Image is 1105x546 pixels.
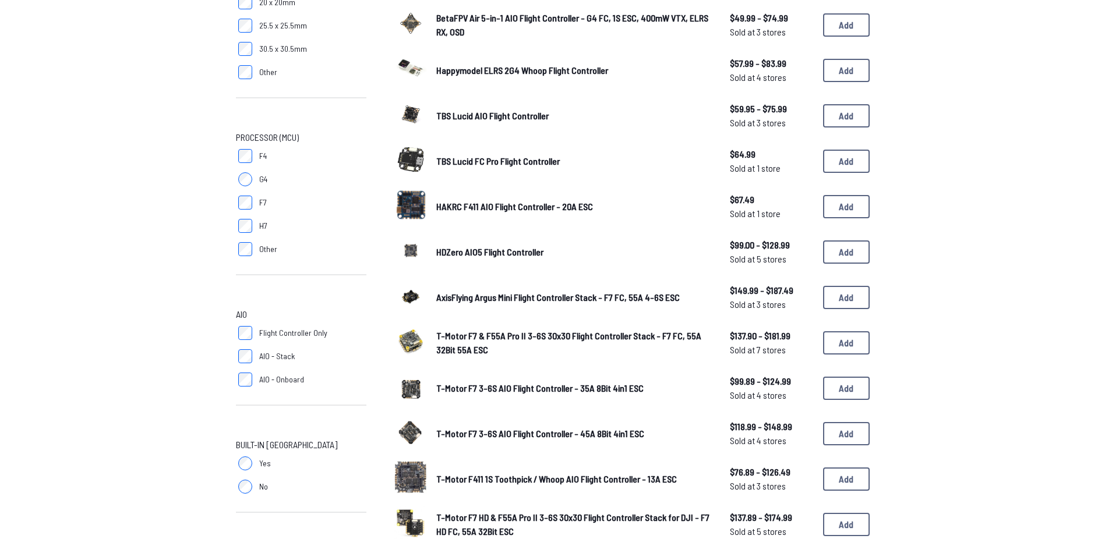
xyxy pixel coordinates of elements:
img: image [394,461,427,494]
button: Add [823,422,870,445]
span: T-Motor F7 3-6S AIO Flight Controller - 45A 8Bit 4in1 ESC [436,428,644,439]
a: BetaFPV Air 5-in-1 AIO Flight Controller - G4 FC, 1S ESC, 400mW VTX, ELRS RX, OSD [436,11,711,39]
img: image [394,188,427,221]
span: Sold at 4 stores [730,434,814,448]
span: 30.5 x 30.5mm [259,43,307,55]
a: AxisFlying Argus Mini Flight Controller Stack - F7 FC, 55A 4-6S ESC [436,290,711,304]
span: Sold at 5 stores [730,524,814,538]
input: 30.5 x 30.5mm [238,42,252,56]
input: G4 [238,172,252,186]
a: T-Motor F7 HD & F55A Pro II 3-6S 30x30 Flight Controller Stack for DJI - F7 HD FC, 55A 32Bit ESC [436,510,711,538]
input: AIO - Onboard [238,373,252,387]
span: T-Motor F7 & F55A Pro II 3-6S 30x30 Flight Controller Stack - F7 FC, 55A 32Bit 55A ESC [436,330,701,355]
a: T-Motor F7 & F55A Pro II 3-6S 30x30 Flight Controller Stack - F7 FC, 55A 32Bit 55A ESC [436,329,711,357]
span: Flight Controller Only [259,327,327,339]
img: image [394,52,427,85]
button: Add [823,13,870,37]
span: AIO - Stack [259,350,295,362]
button: Add [823,195,870,218]
input: Other [238,242,252,256]
span: Sold at 7 stores [730,343,814,357]
span: Sold at 3 stores [730,479,814,493]
span: Built-in [GEOGRAPHIC_DATA] [236,438,337,452]
img: image [394,234,427,267]
span: HAKRC F411 AIO Flight Controller - 20A ESC [436,201,593,212]
span: H7 [259,220,267,232]
span: $149.99 - $187.49 [730,283,814,297]
span: $99.00 - $128.99 [730,238,814,252]
span: Sold at 5 stores [730,252,814,266]
span: Yes [259,458,271,469]
span: AIO [236,307,247,321]
a: image [394,98,427,134]
span: T-Motor F7 3-6S AIO Flight Controller - 35A 8Bit 4in1 ESC [436,382,644,393]
a: image [394,234,427,270]
span: Sold at 3 stores [730,116,814,130]
span: $57.99 - $83.99 [730,56,814,70]
input: Yes [238,456,252,470]
img: image [394,370,427,403]
img: image [394,98,427,130]
button: Add [823,104,870,127]
input: H7 [238,219,252,233]
span: $99.89 - $124.99 [730,374,814,388]
a: TBS Lucid FC Pro Flight Controller [436,154,711,168]
span: F4 [259,150,267,162]
a: image [394,7,427,43]
a: image [394,189,427,225]
span: Sold at 3 stores [730,25,814,39]
a: HDZero AIO5 Flight Controller [436,245,711,259]
a: image [394,461,427,497]
input: Flight Controller Only [238,326,252,340]
a: Happymodel ELRS 2G4 Whoop Flight Controller [436,63,711,77]
span: Sold at 3 stores [730,297,814,311]
a: image [394,143,427,179]
a: image [394,279,427,315]
button: Add [823,286,870,309]
span: HDZero AIO5 Flight Controller [436,246,543,257]
button: Add [823,377,870,400]
span: $64.99 [730,147,814,161]
span: $137.90 - $181.99 [730,329,814,343]
span: Sold at 4 stores [730,70,814,84]
span: AIO - Onboard [259,374,304,385]
span: $59.95 - $75.99 [730,102,814,116]
a: image [394,370,427,406]
a: T-Motor F7 3-6S AIO Flight Controller - 45A 8Bit 4in1 ESC [436,427,711,441]
span: TBS Lucid AIO Flight Controller [436,110,549,121]
button: Add [823,59,870,82]
span: Sold at 1 store [730,207,814,221]
span: G4 [259,173,267,185]
span: Sold at 4 stores [730,388,814,402]
span: T-Motor F7 HD & F55A Pro II 3-6S 30x30 Flight Controller Stack for DJI - F7 HD FC, 55A 32Bit ESC [436,512,709,537]
span: Processor (MCU) [236,130,299,144]
input: F7 [238,196,252,210]
button: Add [823,240,870,264]
span: TBS Lucid FC Pro Flight Controller [436,155,560,166]
img: image [394,325,427,357]
input: AIO - Stack [238,349,252,363]
button: Add [823,513,870,536]
span: Happymodel ELRS 2G4 Whoop Flight Controller [436,65,608,76]
input: No [238,480,252,494]
img: image [394,416,427,448]
a: HAKRC F411 AIO Flight Controller - 20A ESC [436,200,711,214]
button: Add [823,467,870,491]
span: AxisFlying Argus Mini Flight Controller Stack - F7 FC, 55A 4-6S ESC [436,292,680,303]
input: Other [238,65,252,79]
input: F4 [238,149,252,163]
a: image [394,416,427,452]
a: T-Motor F411 1S Toothpick / Whoop AIO Flight Controller - 13A ESC [436,472,711,486]
span: $49.99 - $74.99 [730,11,814,25]
span: F7 [259,197,267,208]
a: image [394,52,427,88]
span: Sold at 1 store [730,161,814,175]
img: image [394,279,427,312]
span: $118.99 - $148.99 [730,420,814,434]
span: $67.49 [730,193,814,207]
span: Other [259,243,277,255]
span: Other [259,66,277,78]
span: T-Motor F411 1S Toothpick / Whoop AIO Flight Controller - 13A ESC [436,473,677,484]
span: $76.89 - $126.49 [730,465,814,479]
button: Add [823,150,870,173]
